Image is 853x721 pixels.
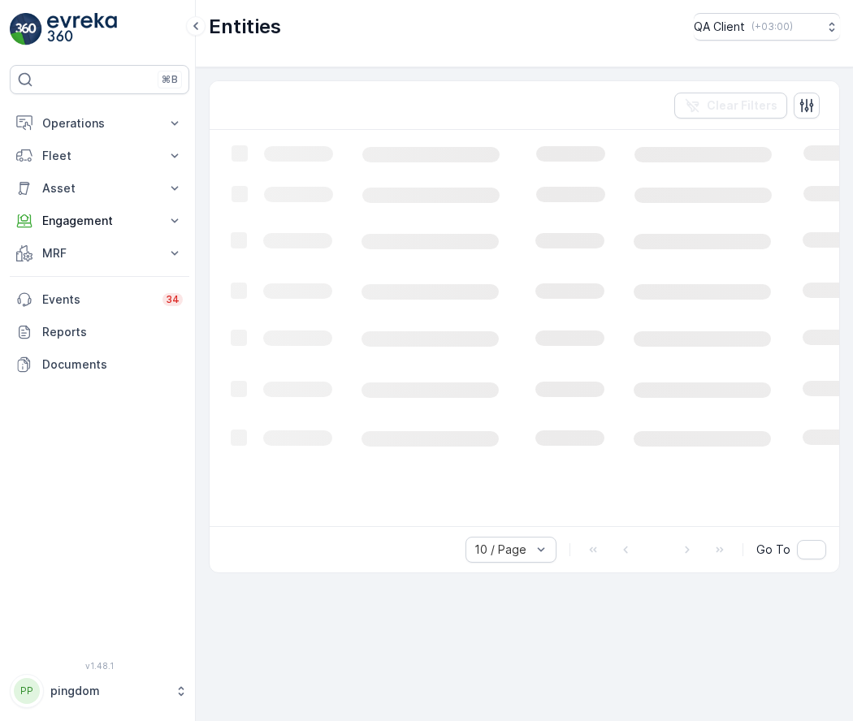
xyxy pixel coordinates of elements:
p: Clear Filters [707,97,777,114]
button: Clear Filters [674,93,787,119]
button: MRF [10,237,189,270]
p: Engagement [42,213,157,229]
p: MRF [42,245,157,261]
button: Asset [10,172,189,205]
a: Events34 [10,283,189,316]
p: Entities [209,14,281,40]
img: logo [10,13,42,45]
p: Reports [42,324,183,340]
button: Engagement [10,205,189,237]
img: logo_light-DOdMpM7g.png [47,13,117,45]
p: 34 [166,293,180,306]
a: Documents [10,348,189,381]
button: QA Client(+03:00) [694,13,840,41]
p: ( +03:00 ) [751,20,793,33]
div: PP [14,678,40,704]
span: Go To [756,542,790,558]
a: Reports [10,316,189,348]
p: ⌘B [162,73,178,86]
p: Asset [42,180,157,196]
p: pingdom [50,683,167,699]
p: Fleet [42,148,157,164]
p: QA Client [694,19,745,35]
button: PPpingdom [10,674,189,708]
p: Events [42,291,153,308]
button: Operations [10,107,189,140]
span: v 1.48.1 [10,661,189,671]
p: Operations [42,115,157,132]
button: Fleet [10,140,189,172]
p: Documents [42,356,183,373]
